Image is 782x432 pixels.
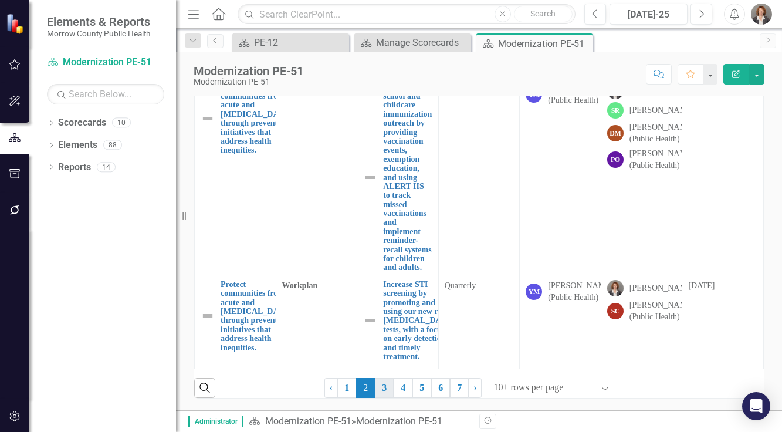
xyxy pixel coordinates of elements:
[445,280,514,292] div: Quarterly
[548,280,613,303] div: [PERSON_NAME] (Public Health)
[742,392,770,420] div: Open Intercom Messenger
[265,416,351,427] a: Modernization PE-51
[383,280,455,362] a: Increase STI screening by promoting and using our new rapid [MEDICAL_DATA] tests, with a focus on...
[629,122,695,145] div: [PERSON_NAME] (Public Health)
[438,276,520,365] td: Double-Click to Edit
[221,83,292,155] a: Protect communities from acute and [MEDICAL_DATA] through prevention initiatives that address hea...
[276,79,357,276] td: Double-Click to Edit
[58,161,91,174] a: Reports
[235,35,346,50] a: PE-12
[688,281,715,290] span: [DATE]
[201,309,215,323] img: Not Defined
[614,8,683,22] div: [DATE]-25
[238,4,576,25] input: Search ClearPoint...
[337,378,356,398] a: 1
[526,283,542,300] div: YM
[514,6,573,22] button: Search
[607,280,624,296] img: Robin Canaday
[97,162,116,172] div: 14
[498,36,590,51] div: Modernization PE-51
[357,79,439,276] td: Double-Click to Edit Right Click for Context Menu
[195,79,276,276] td: Double-Click to Edit Right Click for Context Menu
[607,151,624,168] div: PO
[188,416,243,427] span: Administrator
[431,378,450,398] a: 6
[47,29,150,38] small: Morrow County Public Health
[751,4,772,25] img: Robin Canaday
[682,79,764,276] td: Double-Click to Edit
[47,15,150,29] span: Elements & Reports
[629,104,695,116] div: [PERSON_NAME]
[520,276,601,365] td: Double-Click to Edit
[376,35,468,50] div: Manage Scorecards
[383,83,432,272] a: Increase school and childcare immunization outreach by providing vaccination events, exemption ed...
[526,369,542,385] div: SR
[363,313,377,328] img: Not Defined
[450,378,469,398] a: 7
[103,140,122,150] div: 88
[194,65,303,77] div: Modernization PE-51
[6,14,26,34] img: ClearPoint Strategy
[530,9,556,18] span: Search
[629,299,695,323] div: [PERSON_NAME] (Public Health)
[47,56,164,69] a: Modernization PE-51
[473,383,476,393] span: ›
[607,303,624,319] div: SC
[357,35,468,50] a: Manage Scorecards
[112,118,131,128] div: 10
[610,4,688,25] button: [DATE]-25
[47,84,164,104] input: Search Below...
[607,125,624,141] div: DM
[249,415,470,428] div: »
[682,276,764,365] td: Double-Click to Edit
[438,79,520,276] td: Double-Click to Edit
[394,378,412,398] a: 4
[201,112,215,126] img: Not Defined
[356,378,375,398] span: 2
[629,148,695,171] div: [PERSON_NAME] (Public Health)
[520,79,601,276] td: Double-Click to Edit
[412,378,431,398] a: 5
[330,383,333,393] span: ‹
[375,378,394,398] a: 3
[276,276,357,365] td: Double-Click to Edit
[58,116,106,130] a: Scorecards
[58,139,97,152] a: Elements
[194,77,303,86] div: Modernization PE-51
[282,280,351,292] span: Workplan
[357,276,439,365] td: Double-Click to Edit Right Click for Context Menu
[195,276,276,365] td: Double-Click to Edit Right Click for Context Menu
[221,280,292,352] a: Protect communities from acute and [MEDICAL_DATA] through prevention initiatives that address hea...
[601,79,682,276] td: Double-Click to Edit
[607,102,624,119] div: SR
[254,35,346,50] div: PE-12
[601,276,682,365] td: Double-Click to Edit
[629,282,695,294] div: [PERSON_NAME]
[356,416,442,427] div: Modernization PE-51
[363,170,377,184] img: Not Defined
